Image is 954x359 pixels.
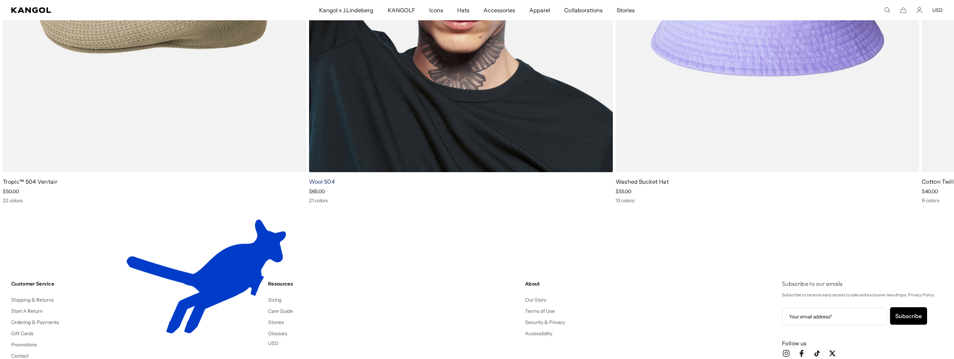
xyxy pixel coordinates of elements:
a: Our Story [525,297,546,303]
h4: Subscribe to our emails [782,281,943,288]
a: Kangol [11,7,212,13]
div: 22 colors [3,197,306,204]
span: $50.00 [3,188,19,195]
button: USD [268,340,279,346]
a: Wool 504 [309,178,335,185]
a: Start A Return [11,308,43,314]
div: 21 colors [309,197,612,204]
a: Glossary [268,330,287,337]
span: $65.00 [309,188,325,195]
a: Washed Bucket Hat [616,178,669,185]
a: Ordering & Payments [11,319,59,325]
p: Subscribe to receive early access to sale and exclusive new drops. Privacy Policy [782,291,943,299]
a: Stories [268,319,284,325]
a: Terms of Use [525,308,555,314]
div: 13 colors [616,197,919,204]
a: Shipping & Returns [11,297,54,303]
a: Account [916,7,923,13]
button: USD [932,7,943,13]
a: Sizing [268,297,281,303]
a: Security & Privacy [525,319,565,325]
a: Contact [11,353,29,359]
button: Cart [900,7,906,13]
button: Subscribe [890,307,927,325]
a: Gift Cards [11,330,34,337]
h4: Resources [268,281,519,287]
h4: About [525,281,776,287]
a: Care Guide [268,308,293,314]
h4: Customer Service [11,281,263,287]
span: $55.00 [616,188,631,195]
span: $40.00 [922,188,938,195]
summary: Search here [884,7,890,13]
h3: Follow us [782,339,943,347]
a: Tropic™ 504 Ventair [3,178,57,185]
a: Promotions [11,342,37,348]
a: Accessibility [525,330,552,337]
